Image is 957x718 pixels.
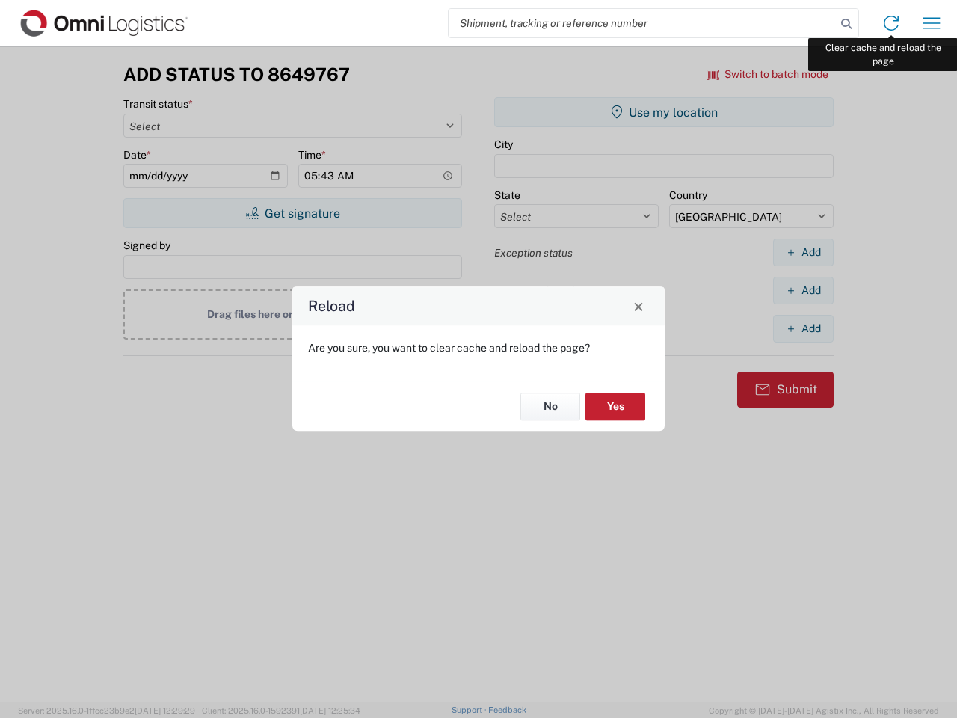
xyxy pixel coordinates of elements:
input: Shipment, tracking or reference number [449,9,836,37]
button: Close [628,295,649,316]
button: Yes [585,393,645,420]
h4: Reload [308,295,355,317]
p: Are you sure, you want to clear cache and reload the page? [308,341,649,355]
button: No [520,393,580,420]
